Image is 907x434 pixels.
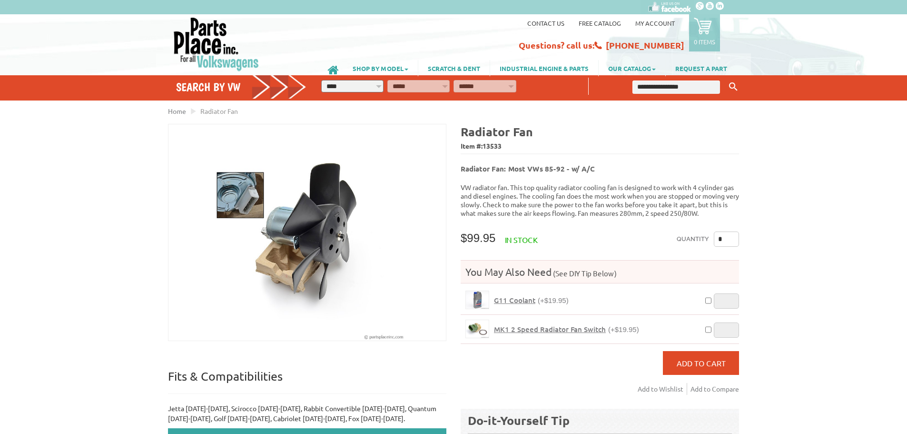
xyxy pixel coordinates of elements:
h4: Search by VW [176,80,306,94]
a: G11 Coolant [465,291,489,309]
a: REQUEST A PART [666,60,737,76]
a: Add to Compare [690,383,739,395]
span: Add to Cart [677,358,726,368]
b: Radiator Fan [461,124,533,139]
p: Fits & Compatibilities [168,369,446,394]
span: MK1 2 Speed Radiator Fan Switch [494,324,606,334]
label: Quantity [677,232,709,247]
a: MK1 2 Speed Radiator Fan Switch [465,320,489,338]
button: Keyword Search [726,79,740,95]
a: My Account [635,19,675,27]
p: VW radiator fan. This top quality radiator cooling fan is designed to work with 4 cylinder gas an... [461,183,739,217]
b: Do-it-Yourself Tip [468,413,570,428]
span: G11 Coolant [494,295,535,305]
a: G11 Coolant(+$19.95) [494,296,569,305]
a: MK1 2 Speed Radiator Fan Switch(+$19.95) [494,325,639,334]
span: 13533 [483,141,502,150]
span: (+$19.95) [538,296,569,304]
a: INDUSTRIAL ENGINE & PARTS [490,60,598,76]
button: Add to Cart [663,351,739,375]
h4: You May Also Need [461,265,739,278]
a: SHOP BY MODEL [343,60,418,76]
span: Radiator Fan [200,107,238,115]
span: In stock [505,235,538,244]
img: MK1 2 Speed Radiator Fan Switch [466,320,489,338]
img: Parts Place Inc! [173,17,260,71]
p: 0 items [694,38,715,46]
b: Radiator Fan: Most VWs 85-92 - w/ A/C [461,164,595,173]
span: Item #: [461,140,739,153]
span: (+$19.95) [608,325,639,333]
a: SCRATCH & DENT [418,60,490,76]
a: Contact us [527,19,564,27]
img: Radiator Fan [168,124,446,341]
a: Home [168,107,186,115]
p: Jetta [DATE]-[DATE], Scirocco [DATE]-[DATE], Rabbit Convertible [DATE]-[DATE], Quantum [DATE]-[DA... [168,404,446,424]
span: $99.95 [461,232,495,244]
a: 0 items [689,14,720,51]
a: Free Catalog [579,19,621,27]
img: G11 Coolant [466,291,489,309]
a: Add to Wishlist [638,383,687,395]
span: (See DIY Tip Below) [552,269,617,278]
a: OUR CATALOG [599,60,665,76]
